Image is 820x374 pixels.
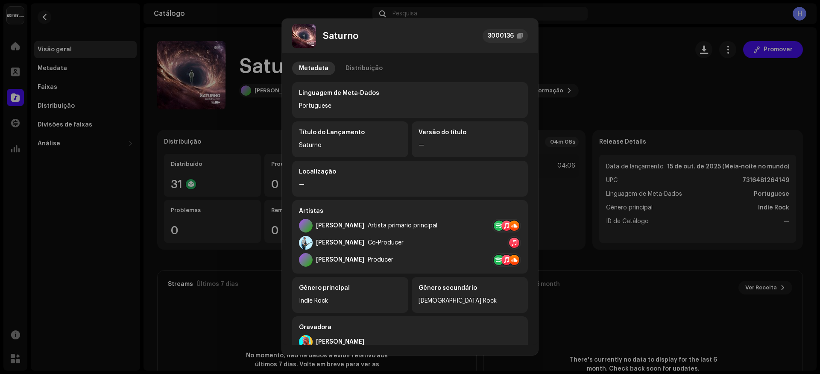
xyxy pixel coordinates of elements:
[299,89,521,97] div: Linguagem de Meta-Dados
[323,31,359,41] div: Saturno
[488,31,514,41] div: 3000136
[299,128,401,137] div: Título do Lançamento
[299,236,313,250] img: d0305cbd-ce81-42e0-9d4f-52c68dd309a2
[299,323,521,332] div: Gravadora
[419,140,521,150] div: —
[419,128,521,137] div: Versão do título
[316,339,364,345] div: [PERSON_NAME]
[316,256,364,263] div: [PERSON_NAME]
[316,239,364,246] div: [PERSON_NAME]
[299,140,401,150] div: Saturno
[299,180,521,190] div: —
[299,284,401,292] div: Gênero principal
[316,222,364,229] div: [PERSON_NAME]
[299,207,521,215] div: Artistas
[368,222,437,229] div: Artista primário principal
[419,284,521,292] div: Gênero secundário
[299,168,521,176] div: Localização
[299,62,328,75] div: Metadata
[346,62,383,75] div: Distribuição
[299,101,521,111] div: Portuguese
[292,24,316,48] img: 906f94e4-d24e-4eaa-9062-096762f89f5d
[368,256,393,263] div: Producer
[299,335,313,349] img: e1d3d81b-99d7-45e2-a1e8-dd0e473ecaca
[299,296,401,306] div: Indie Rock
[419,296,521,306] div: [DEMOGRAPHIC_DATA] Rock
[368,239,404,246] div: Co-Producer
